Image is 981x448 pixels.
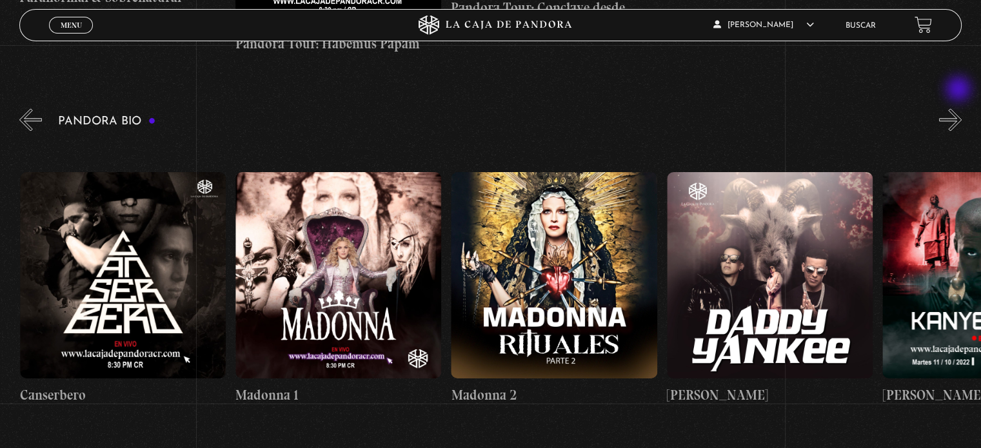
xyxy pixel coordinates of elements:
button: Next [939,108,962,131]
span: Cerrar [56,32,86,41]
h4: Madonna 2 [451,385,657,405]
a: View your shopping cart [915,16,932,34]
a: [PERSON_NAME] [667,141,873,437]
a: Madonna 1 [235,141,441,437]
h4: Madonna 1 [235,385,441,405]
span: [PERSON_NAME] [713,21,814,29]
h4: Canserbero [20,385,226,405]
a: Madonna 2 [451,141,657,437]
button: Previous [19,108,42,131]
span: Menu [61,21,82,29]
h4: [PERSON_NAME] [667,385,873,405]
h4: Pandora Tour: Habemus Papam [235,34,441,54]
a: Canserbero [20,141,226,437]
a: Buscar [846,22,876,30]
h3: Pandora Bio [58,115,155,128]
